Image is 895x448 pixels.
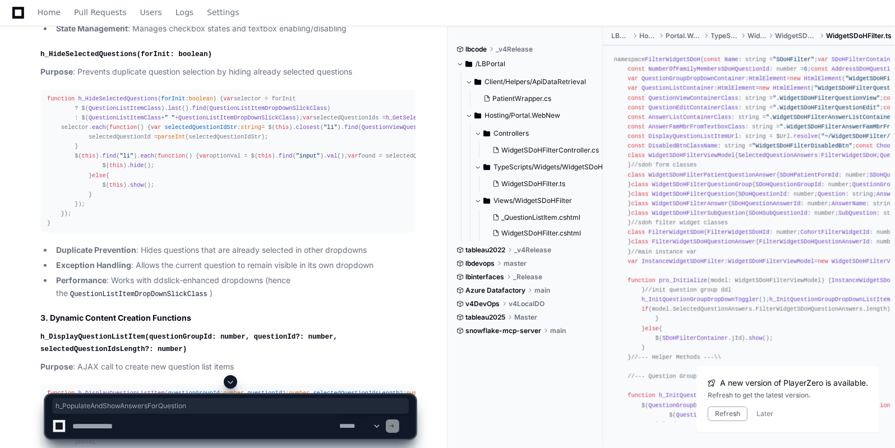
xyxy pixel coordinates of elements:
[725,56,739,63] span: Name
[109,124,137,131] span: function
[492,94,551,103] span: PatientWrapper.cs
[749,210,808,216] span: SDoHSubQuestionId
[176,9,193,16] span: Logs
[748,31,766,40] span: Widgets
[168,105,182,112] span: last
[493,129,529,138] span: Controllers
[738,152,818,159] span: SelectedQuestionAnswers
[40,361,416,373] p: : AJAX call to create new question list items
[648,142,717,149] span: DisabledBtnClassName
[711,277,821,284] span: model: WidgetSDoHFilterViewModel
[631,161,696,168] span: //sdoh form classes
[161,95,213,102] span: :
[648,152,735,159] span: WidgetSDoHFilterViewModel
[109,182,123,188] span: this
[648,114,731,121] span: AnswerListContainerClass
[652,191,735,197] span: WidgetSDoHFilterQuestion
[178,114,296,121] span: QuestionListItemDropDownSlickClass
[465,45,487,54] span: lbcode
[40,312,416,324] h2: 3. Dynamic Content Creation Functions
[241,124,261,131] span: string
[756,409,773,418] button: Later
[728,258,814,265] span: WidgetSDoHFilterViewModel
[474,124,612,142] button: Controllers
[672,306,752,312] span: SelectedQuestionAnswers
[818,258,828,265] span: new
[488,210,606,225] button: _QuestionListItem.cshtml
[749,75,787,82] span: HtmlElement
[775,31,817,40] span: WidgetSDoHFilter
[628,66,645,72] span: const
[474,109,481,122] svg: Directory
[631,191,648,197] span: class
[628,133,645,140] span: const
[708,407,748,421] button: Refresh
[612,31,631,40] span: LBPortal
[485,111,560,120] span: Hosting/Portal.WebNew
[856,142,873,149] span: const
[483,194,490,207] svg: Directory
[207,9,239,16] span: Settings
[648,133,738,140] span: DisplayQuestionListItemUrl
[501,213,580,222] span: _QuestionListItem.cshtml
[465,313,505,322] span: tableau2025
[811,66,828,72] span: const
[56,275,107,285] strong: Performance
[707,229,769,235] span: FilterWidgetSDoHId
[755,306,862,312] span: FilterWidgetSDoHQuestionAnswers
[513,273,542,281] span: _Release
[718,85,756,91] span: HtmlElement
[628,95,645,101] span: const
[648,66,769,72] span: NumberOfFamilyMembersSDoHQuestionId
[818,56,828,63] span: var
[296,153,320,159] span: "input"
[821,152,876,159] span: FilterWidgetSDoH
[628,258,638,265] span: var
[56,24,128,33] strong: State Management
[40,362,73,371] strong: Purpose
[327,153,337,159] span: val
[53,22,416,35] li: : Manages checkbox states and textbox enabling/disabling
[773,85,811,91] span: HtmlElement
[662,335,728,341] span: SDoHFilterContainer
[465,273,504,281] span: lbinterfaces
[628,114,645,121] span: const
[165,124,237,131] span: selectedQuestionIdStr
[68,289,210,299] code: QuestionListItemDropDownSlickClass
[645,56,700,63] span: FilterWidgetSDoH
[514,313,537,322] span: Master
[140,9,162,16] span: Users
[631,354,721,361] span: //--- Helper Methods ---\\
[501,229,581,238] span: WidgetSDoHFilter.cshtml
[496,45,533,54] span: _v4Release
[89,105,161,112] span: QuestionListItemClass
[47,94,409,229] div: ( ) { selector = forInit ? $( ). (). ( ) : $( + + ); selectedQuestionIds = (); selector. ( ( ) { ...
[130,182,144,188] span: show
[534,286,550,295] span: main
[708,391,868,400] div: Refresh to get the latest version.
[78,95,158,102] span: h_HideSelectedQuestions
[479,91,597,107] button: PatientWrapper.cs
[628,277,655,284] span: function
[151,124,161,131] span: var
[465,57,472,71] svg: Directory
[773,95,880,101] span: ".WidgetSDoHFilterQuestionView"
[485,77,586,86] span: Client/Helpers/ApiDataRetrieval
[158,153,185,159] span: function
[720,377,868,389] span: A new version of PlayerZero is available.
[501,179,565,188] span: WidgetSDoHFilter.ts
[659,277,707,284] span: pro_Initialize
[192,105,206,112] span: find
[779,172,838,178] span: SDoHPatientFormId
[759,238,869,245] span: FilterWidgetSDoHQuestionAnswerId
[648,172,776,178] span: WidgetSDoHFilterPatientQuestionAnswer
[832,200,866,207] span: AnswerName
[476,59,505,68] span: /LBPortal
[645,287,731,293] span: //init question group ddl
[344,124,358,131] span: find
[161,95,185,102] span: forInit
[628,75,638,82] span: var
[704,56,721,63] span: const
[652,181,752,188] span: WidgetSDoHFilterQuestionGroup
[493,163,612,172] span: TypeScripts/Widgets/WidgetSDoHFilter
